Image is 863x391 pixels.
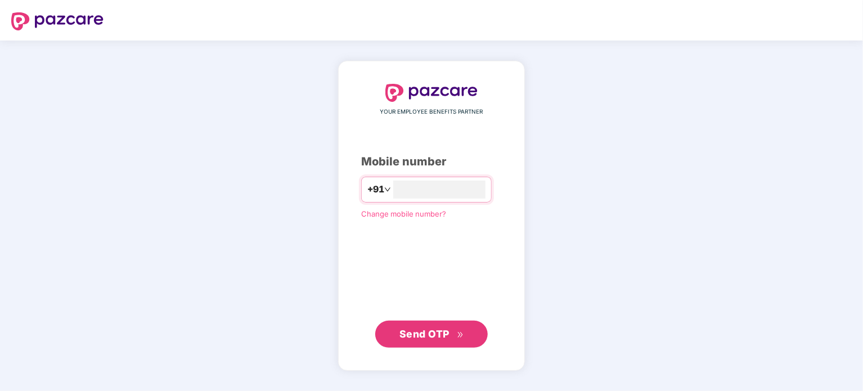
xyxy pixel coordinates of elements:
[367,182,384,196] span: +91
[11,12,104,30] img: logo
[399,328,450,340] span: Send OTP
[385,84,478,102] img: logo
[384,186,391,193] span: down
[361,153,502,170] div: Mobile number
[380,107,483,116] span: YOUR EMPLOYEE BENEFITS PARTNER
[457,331,464,339] span: double-right
[375,321,488,348] button: Send OTPdouble-right
[361,209,446,218] a: Change mobile number?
